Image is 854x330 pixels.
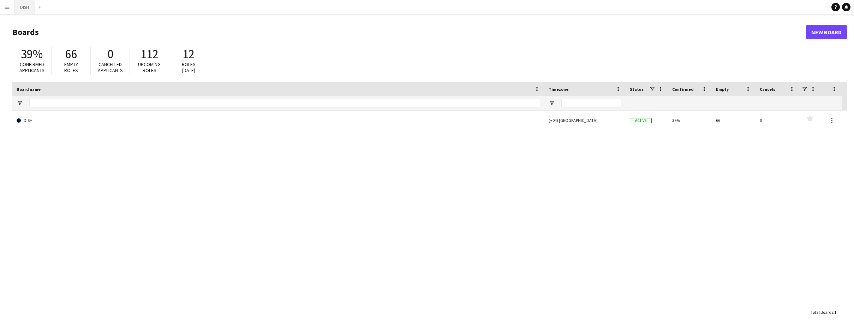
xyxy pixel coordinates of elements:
button: Open Filter Menu [17,100,23,106]
a: New Board [806,25,847,39]
span: Total Boards [811,310,833,315]
input: Timezone Filter Input [561,99,621,107]
span: Confirmed applicants [19,61,44,73]
span: Upcoming roles [138,61,161,73]
a: DISH [17,111,540,130]
span: Empty [716,87,729,92]
span: Cancelled applicants [98,61,123,73]
span: 0 [107,46,113,62]
span: Board name [17,87,41,92]
div: 66 [712,111,756,130]
span: 112 [141,46,159,62]
div: (+04) [GEOGRAPHIC_DATA] [544,111,626,130]
span: 39% [21,46,43,62]
div: 0 [756,111,799,130]
span: Status [630,87,644,92]
span: Roles [DATE] [182,61,196,73]
div: 39% [668,111,712,130]
button: Open Filter Menu [549,100,555,106]
span: Active [630,118,652,123]
h1: Boards [12,27,806,37]
span: Timezone [549,87,568,92]
span: 66 [65,46,77,62]
button: DISH [14,0,35,14]
span: Confirmed [672,87,694,92]
span: Empty roles [64,61,78,73]
input: Board name Filter Input [29,99,540,107]
span: Cancels [760,87,775,92]
div: : [811,305,836,319]
span: 12 [183,46,195,62]
span: 1 [834,310,836,315]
